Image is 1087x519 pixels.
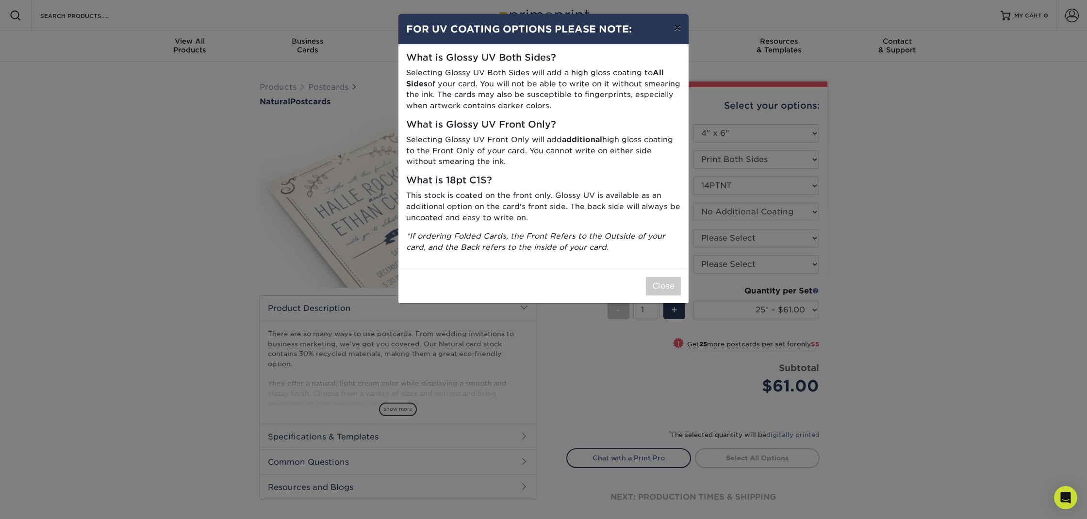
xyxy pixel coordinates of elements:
i: *If ordering Folded Cards, the Front Refers to the Outside of your card, and the Back refers to t... [406,231,665,252]
strong: All Sides [406,68,664,88]
p: Selecting Glossy UV Front Only will add high gloss coating to the Front Only of your card. You ca... [406,134,681,167]
h5: What is 18pt C1S? [406,175,681,186]
p: Selecting Glossy UV Both Sides will add a high gloss coating to of your card. You will not be abl... [406,67,681,112]
p: This stock is coated on the front only. Glossy UV is available as an additional option on the car... [406,190,681,223]
button: × [666,14,689,41]
h5: What is Glossy UV Both Sides? [406,52,681,64]
h4: FOR UV COATING OPTIONS PLEASE NOTE: [406,22,681,36]
div: Open Intercom Messenger [1054,486,1077,509]
strong: additional [562,135,602,144]
h5: What is Glossy UV Front Only? [406,119,681,130]
button: Close [646,277,681,295]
